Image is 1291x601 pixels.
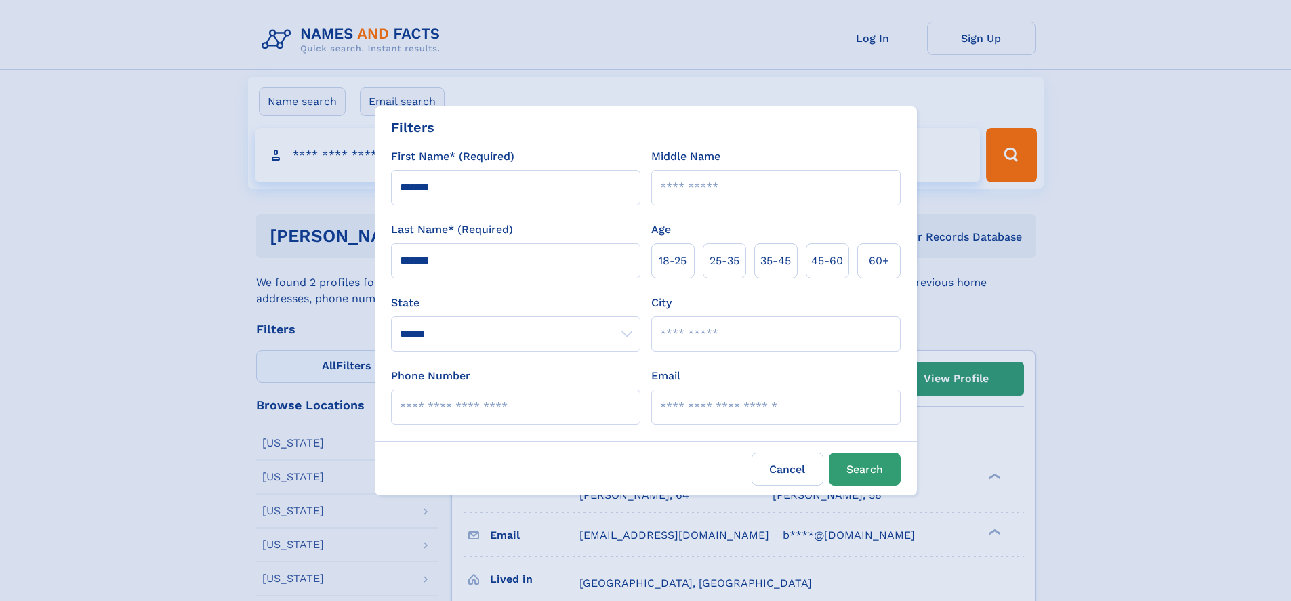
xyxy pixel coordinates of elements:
[651,222,671,238] label: Age
[829,453,901,486] button: Search
[651,368,680,384] label: Email
[391,117,434,138] div: Filters
[391,295,640,311] label: State
[651,295,672,311] label: City
[391,222,513,238] label: Last Name* (Required)
[752,453,823,486] label: Cancel
[869,253,889,269] span: 60+
[811,253,843,269] span: 45‑60
[760,253,791,269] span: 35‑45
[391,368,470,384] label: Phone Number
[391,148,514,165] label: First Name* (Required)
[651,148,720,165] label: Middle Name
[710,253,739,269] span: 25‑35
[659,253,687,269] span: 18‑25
